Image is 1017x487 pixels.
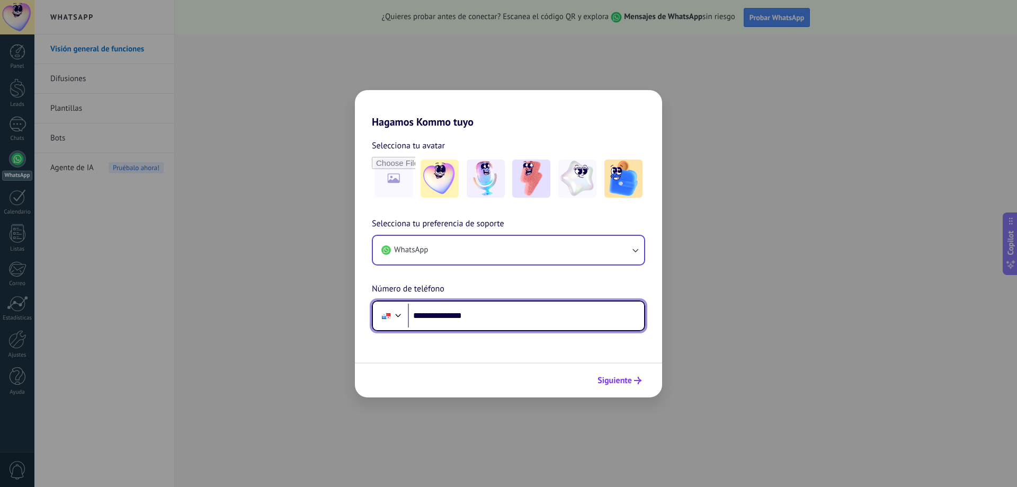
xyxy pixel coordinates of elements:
[372,217,504,231] span: Selecciona tu preferencia de soporte
[421,160,459,198] img: -1.jpeg
[376,305,396,327] div: Panama: + 507
[558,160,596,198] img: -4.jpeg
[372,139,445,153] span: Selecciona tu avatar
[467,160,505,198] img: -2.jpeg
[372,282,444,296] span: Número de teléfono
[593,371,646,389] button: Siguiente
[394,245,428,255] span: WhatsApp
[512,160,550,198] img: -3.jpeg
[355,90,662,128] h2: Hagamos Kommo tuyo
[604,160,643,198] img: -5.jpeg
[373,236,644,264] button: WhatsApp
[597,377,632,384] span: Siguiente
